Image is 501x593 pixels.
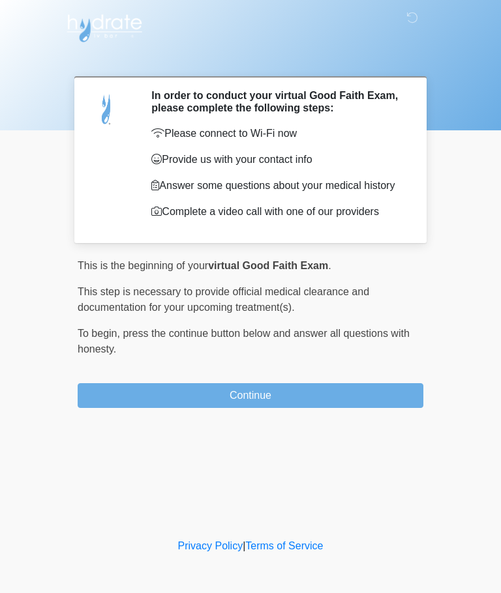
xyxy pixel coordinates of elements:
[65,10,144,43] img: Hydrate IV Bar - Arcadia Logo
[328,260,331,271] span: .
[78,286,369,313] span: This step is necessary to provide official medical clearance and documentation for your upcoming ...
[78,328,123,339] span: To begin,
[151,204,404,220] p: Complete a video call with one of our providers
[151,126,404,141] p: Please connect to Wi-Fi now
[151,89,404,114] h2: In order to conduct your virtual Good Faith Exam, please complete the following steps:
[78,328,410,354] span: press the continue button below and answer all questions with honesty.
[78,383,423,408] button: Continue
[151,152,404,167] p: Provide us with your contact info
[243,540,245,551] a: |
[68,47,433,71] h1: ‎ ‎ ‎ ‎
[151,178,404,194] p: Answer some questions about your medical history
[87,89,127,128] img: Agent Avatar
[208,260,328,271] strong: virtual Good Faith Exam
[245,540,323,551] a: Terms of Service
[178,540,243,551] a: Privacy Policy
[78,260,208,271] span: This is the beginning of your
